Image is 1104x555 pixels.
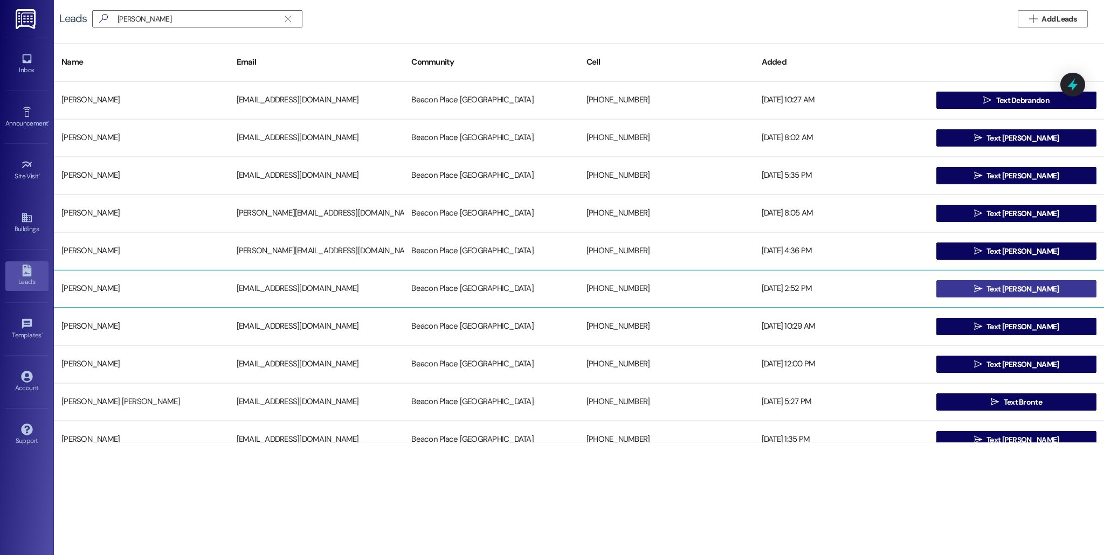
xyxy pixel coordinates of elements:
[279,11,296,27] button: Clear text
[42,330,43,337] span: •
[5,261,49,290] a: Leads
[754,240,929,262] div: [DATE] 4:36 PM
[59,13,87,24] div: Leads
[54,316,229,337] div: [PERSON_NAME]
[579,240,754,262] div: [PHONE_NUMBER]
[936,393,1096,411] button: Text Bronte
[936,205,1096,222] button: Text [PERSON_NAME]
[404,240,579,262] div: Beacon Place [GEOGRAPHIC_DATA]
[754,127,929,149] div: [DATE] 8:02 AM
[754,429,929,450] div: [DATE] 1:35 PM
[54,165,229,186] div: [PERSON_NAME]
[229,203,404,224] div: [PERSON_NAME][EMAIL_ADDRESS][DOMAIN_NAME]
[54,353,229,375] div: [PERSON_NAME]
[986,434,1059,446] span: Text [PERSON_NAME]
[974,285,982,293] i: 
[754,391,929,413] div: [DATE] 5:27 PM
[936,431,1096,448] button: Text [PERSON_NAME]
[754,278,929,300] div: [DATE] 2:52 PM
[754,165,929,186] div: [DATE] 5:35 PM
[229,278,404,300] div: [EMAIL_ADDRESS][DOMAIN_NAME]
[229,429,404,450] div: [EMAIL_ADDRESS][DOMAIN_NAME]
[754,49,929,75] div: Added
[5,209,49,238] a: Buildings
[974,435,982,444] i: 
[983,96,991,105] i: 
[986,208,1059,219] span: Text [PERSON_NAME]
[579,316,754,337] div: [PHONE_NUMBER]
[579,89,754,111] div: [PHONE_NUMBER]
[996,95,1050,106] span: Text Debrandon
[986,283,1059,295] span: Text [PERSON_NAME]
[118,11,279,26] input: Search name/email/community (quotes for exact match e.g. "John Smith")
[5,315,49,344] a: Templates •
[936,92,1096,109] button: Text Debrandon
[754,316,929,337] div: [DATE] 10:29 AM
[1029,15,1037,23] i: 
[229,391,404,413] div: [EMAIL_ADDRESS][DOMAIN_NAME]
[404,165,579,186] div: Beacon Place [GEOGRAPHIC_DATA]
[936,318,1096,335] button: Text [PERSON_NAME]
[579,49,754,75] div: Cell
[579,127,754,149] div: [PHONE_NUMBER]
[754,353,929,375] div: [DATE] 12:00 PM
[54,203,229,224] div: [PERSON_NAME]
[974,360,982,369] i: 
[229,240,404,262] div: [PERSON_NAME][EMAIL_ADDRESS][DOMAIN_NAME]
[1004,397,1042,408] span: Text Bronte
[404,316,579,337] div: Beacon Place [GEOGRAPHIC_DATA]
[229,316,404,337] div: [EMAIL_ADDRESS][DOMAIN_NAME]
[579,353,754,375] div: [PHONE_NUMBER]
[229,165,404,186] div: [EMAIL_ADDRESS][DOMAIN_NAME]
[5,367,49,397] a: Account
[579,429,754,450] div: [PHONE_NUMBER]
[974,322,982,331] i: 
[991,398,999,406] i: 
[1018,10,1088,27] button: Add Leads
[404,49,579,75] div: Community
[404,429,579,450] div: Beacon Place [GEOGRAPHIC_DATA]
[974,209,982,218] i: 
[936,280,1096,297] button: Text [PERSON_NAME]
[54,49,229,75] div: Name
[39,171,40,178] span: •
[974,171,982,180] i: 
[229,353,404,375] div: [EMAIL_ADDRESS][DOMAIN_NAME]
[1041,13,1077,25] span: Add Leads
[54,127,229,149] div: [PERSON_NAME]
[5,156,49,185] a: Site Visit •
[54,278,229,300] div: [PERSON_NAME]
[229,127,404,149] div: [EMAIL_ADDRESS][DOMAIN_NAME]
[229,89,404,111] div: [EMAIL_ADDRESS][DOMAIN_NAME]
[404,203,579,224] div: Beacon Place [GEOGRAPHIC_DATA]
[974,134,982,142] i: 
[404,127,579,149] div: Beacon Place [GEOGRAPHIC_DATA]
[936,167,1096,184] button: Text [PERSON_NAME]
[404,391,579,413] div: Beacon Place [GEOGRAPHIC_DATA]
[404,89,579,111] div: Beacon Place [GEOGRAPHIC_DATA]
[48,118,50,126] span: •
[754,89,929,111] div: [DATE] 10:27 AM
[404,278,579,300] div: Beacon Place [GEOGRAPHIC_DATA]
[986,246,1059,257] span: Text [PERSON_NAME]
[974,247,982,255] i: 
[16,9,38,29] img: ResiDesk Logo
[54,429,229,450] div: [PERSON_NAME]
[754,203,929,224] div: [DATE] 8:05 AM
[579,203,754,224] div: [PHONE_NUMBER]
[404,353,579,375] div: Beacon Place [GEOGRAPHIC_DATA]
[986,321,1059,332] span: Text [PERSON_NAME]
[579,278,754,300] div: [PHONE_NUMBER]
[936,356,1096,373] button: Text [PERSON_NAME]
[986,133,1059,144] span: Text [PERSON_NAME]
[54,391,229,413] div: [PERSON_NAME] [PERSON_NAME]
[579,391,754,413] div: [PHONE_NUMBER]
[986,170,1059,182] span: Text [PERSON_NAME]
[54,240,229,262] div: [PERSON_NAME]
[229,49,404,75] div: Email
[579,165,754,186] div: [PHONE_NUMBER]
[936,242,1096,260] button: Text [PERSON_NAME]
[936,129,1096,147] button: Text [PERSON_NAME]
[54,89,229,111] div: [PERSON_NAME]
[986,359,1059,370] span: Text [PERSON_NAME]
